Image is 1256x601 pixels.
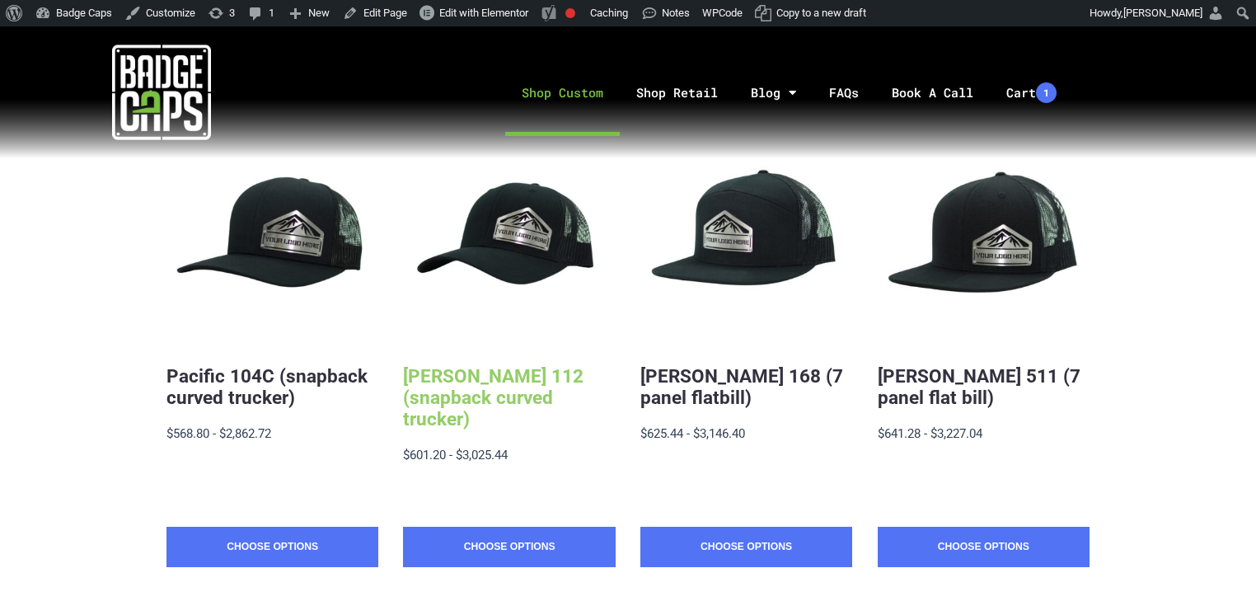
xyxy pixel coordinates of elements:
[1123,7,1202,19] span: [PERSON_NAME]
[403,365,583,430] a: [PERSON_NAME] 112 (snapback curved trucker)
[875,49,990,136] a: Book A Call
[166,527,378,568] a: Choose Options
[813,49,875,136] a: FAQs
[505,49,620,136] a: Shop Custom
[166,134,378,345] button: BadgeCaps - Pacific 104C
[878,365,1080,408] a: [PERSON_NAME] 511 (7 panel flat bill)
[403,134,615,345] button: BadgeCaps - Richardson 112
[878,426,982,441] span: $641.28 - $3,227.04
[322,49,1256,136] nav: Menu
[640,134,852,345] button: BadgeCaps - Richardson 168
[640,365,843,408] a: [PERSON_NAME] 168 (7 panel flatbill)
[620,49,734,136] a: Shop Retail
[439,7,528,19] span: Edit with Elementor
[403,527,615,568] a: Choose Options
[565,8,575,18] div: Focus keyphrase not set
[166,426,271,441] span: $568.80 - $2,862.72
[166,365,368,408] a: Pacific 104C (snapback curved trucker)
[403,448,508,462] span: $601.20 - $3,025.44
[990,49,1073,136] a: Cart1
[878,134,1090,345] button: BadgeCaps - Richardson 511
[734,49,813,136] a: Blog
[112,43,211,142] img: badgecaps white logo with green acccent
[878,527,1090,568] a: Choose Options
[640,527,852,568] a: Choose Options
[640,426,745,441] span: $625.44 - $3,146.40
